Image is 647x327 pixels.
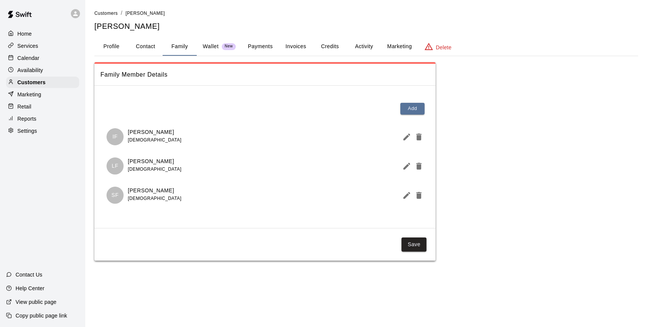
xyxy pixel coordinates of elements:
a: Services [6,40,79,52]
p: Help Center [16,285,44,292]
span: [DEMOGRAPHIC_DATA] [128,167,181,172]
p: Services [17,42,38,50]
a: Settings [6,125,79,137]
button: Save [401,237,426,252]
p: [PERSON_NAME] [128,157,181,165]
p: Delete [436,44,451,51]
p: Reports [17,115,36,123]
a: Reports [6,113,79,124]
p: View public page [16,298,56,306]
button: Invoices [279,38,313,56]
span: Family Member Details [100,70,429,80]
p: Availability [17,66,43,74]
button: Delete [411,159,423,174]
p: Retail [17,103,31,110]
p: [PERSON_NAME] [128,187,181,195]
p: Contact Us [16,271,42,278]
li: / [121,9,122,17]
button: Edit Member [399,159,411,174]
button: Edit Member [399,129,411,145]
span: New [222,44,236,49]
p: Wallet [203,42,219,50]
p: Home [17,30,32,38]
span: [PERSON_NAME] [125,11,165,16]
a: Calendar [6,52,79,64]
span: [DEMOGRAPHIC_DATA] [128,137,181,143]
p: [PERSON_NAME] [128,128,181,136]
a: Home [6,28,79,39]
button: Add [400,103,425,115]
a: Customers [94,10,118,16]
a: Retail [6,101,79,112]
button: Marketing [381,38,418,56]
h5: [PERSON_NAME] [94,21,638,31]
span: Customers [94,11,118,16]
button: Delete [411,129,423,145]
p: Marketing [17,91,41,98]
button: Credits [313,38,347,56]
p: Copy public page link [16,312,67,319]
p: SF [111,191,119,199]
p: IF [113,133,118,141]
p: LF [112,162,118,170]
div: basic tabs example [94,38,638,56]
div: Lorelai Foster [107,157,124,175]
a: Customers [6,77,79,88]
button: Family [163,38,197,56]
button: Contact [128,38,163,56]
button: Delete [411,188,423,203]
button: Payments [242,38,279,56]
a: Marketing [6,89,79,100]
nav: breadcrumb [94,9,638,17]
span: [DEMOGRAPHIC_DATA] [128,196,181,201]
button: Edit Member [399,188,411,203]
p: Calendar [17,54,39,62]
button: Activity [347,38,381,56]
div: Sarah Foster [107,187,124,204]
p: Customers [17,79,45,86]
p: Settings [17,127,37,135]
button: Profile [94,38,128,56]
a: Availability [6,64,79,76]
div: Isabelle Foster [107,128,124,145]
